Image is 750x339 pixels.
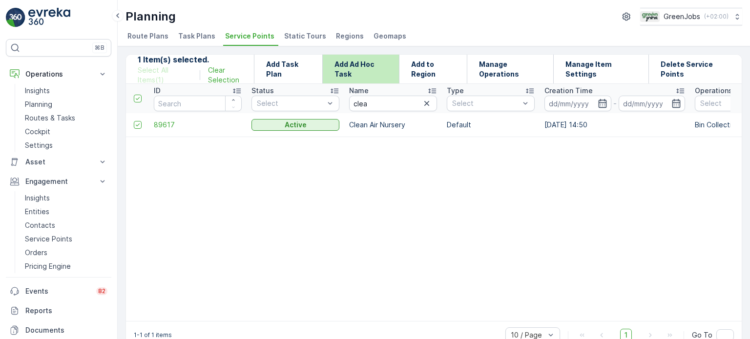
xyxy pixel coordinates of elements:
img: logo_light-DOdMpM7g.png [28,8,70,27]
a: Insights [21,84,111,98]
p: ( +02:00 ) [704,13,729,20]
p: Insights [25,86,50,96]
p: Select [257,99,324,108]
p: Entities [25,207,49,217]
p: Status [251,86,274,96]
p: Select [452,99,520,108]
p: Default [447,120,535,130]
a: Entities [21,205,111,219]
p: Engagement [25,177,92,186]
p: Creation Time [544,86,593,96]
span: Task Plans [178,31,215,41]
p: Asset [25,157,92,167]
button: Engagement [6,172,111,191]
p: Settings [25,140,53,150]
img: Green_Jobs_Logo.png [640,11,660,22]
p: Manage Operations [479,60,542,79]
input: Search [349,96,437,111]
p: Operations [25,69,92,79]
p: 1 Item(s) selected. [138,54,254,65]
a: Contacts [21,219,111,232]
p: Type [447,86,464,96]
a: Service Points [21,232,111,246]
p: Service Points [25,234,72,244]
p: Events [25,286,90,296]
button: Operations [6,64,111,84]
p: Add Task Plan [266,60,311,79]
p: Reports [25,306,107,316]
p: Operations [695,86,732,96]
a: Planning [21,98,111,111]
input: dd/mm/yyyy [619,96,686,111]
p: Orders [25,248,47,258]
p: 1-1 of 1 items [134,331,172,339]
p: Routes & Tasks [25,113,75,123]
a: Cockpit [21,125,111,139]
td: [DATE] 14:50 [540,113,690,137]
input: Search [154,96,242,111]
span: Geomaps [374,31,406,41]
a: 89617 [154,120,242,130]
p: - [613,98,617,109]
button: Active [251,119,339,131]
a: Events82 [6,281,111,301]
img: logo [6,8,25,27]
a: Reports [6,301,111,320]
a: Settings [21,139,111,152]
p: Clear Selection [208,65,254,85]
p: Planning [125,9,176,24]
button: Asset [6,152,111,172]
a: Orders [21,246,111,259]
button: GreenJobs(+02:00) [640,8,742,25]
p: 82 [98,287,105,295]
p: Manage Item Settings [565,60,637,79]
span: Route Plans [127,31,168,41]
a: Insights [21,191,111,205]
p: Delete Service Points [661,60,730,79]
p: Add Ad Hoc Task [334,60,387,79]
p: Add to Region [411,60,455,79]
a: Routes & Tasks [21,111,111,125]
p: Documents [25,325,107,335]
a: Pricing Engine [21,259,111,273]
p: Insights [25,193,50,203]
p: Clean Air Nursery [349,120,437,130]
p: Pricing Engine [25,261,71,271]
p: Planning [25,100,52,109]
p: Active [285,120,307,130]
span: Static Tours [284,31,326,41]
div: Toggle Row Selected [134,121,142,129]
input: dd/mm/yyyy [544,96,611,111]
p: Cockpit [25,127,50,137]
p: Contacts [25,220,55,230]
p: Select All Items ( 1 ) [138,65,192,85]
p: ⌘B [95,44,104,52]
span: Service Points [225,31,274,41]
p: Name [349,86,369,96]
span: Regions [336,31,364,41]
p: GreenJobs [664,12,700,21]
p: ID [154,86,161,96]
